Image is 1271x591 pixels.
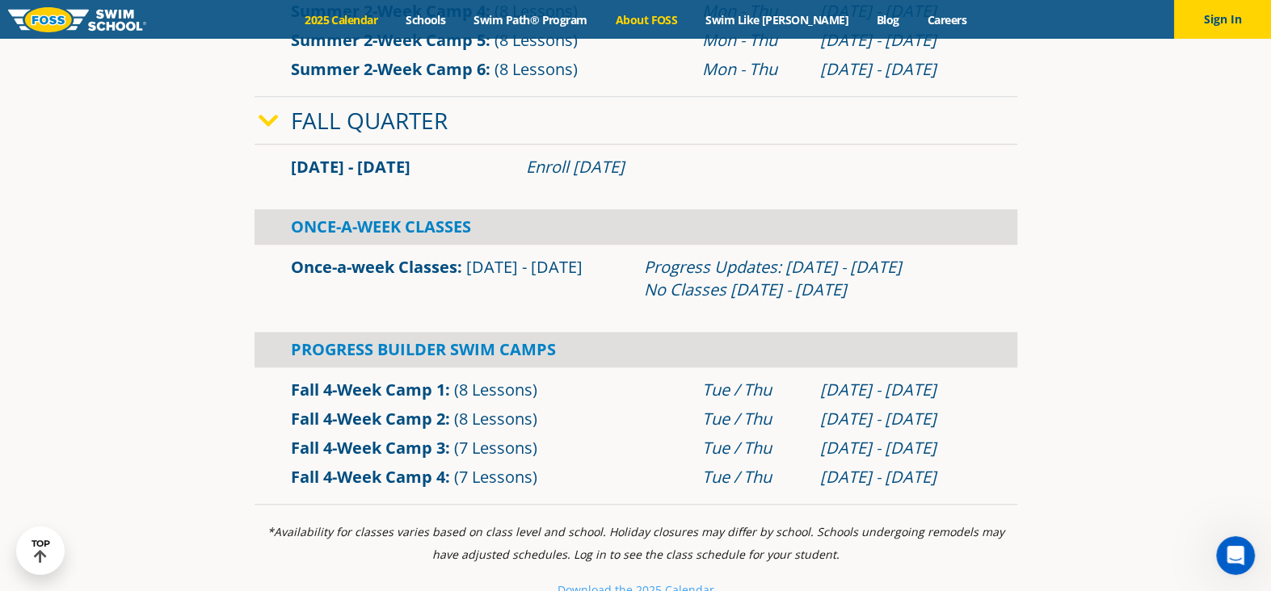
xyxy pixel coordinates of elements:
div: [DATE] - [DATE] [820,58,981,81]
span: (7 Lessons) [454,466,537,488]
span: (7 Lessons) [454,437,537,459]
a: Swim Like [PERSON_NAME] [692,12,863,27]
a: Swim Path® Program [460,12,601,27]
a: Blog [862,12,913,27]
div: Once-A-Week Classes [255,209,1017,245]
div: Mon - Thu [702,58,804,81]
span: (8 Lessons) [454,379,537,400]
div: [DATE] - [DATE] [820,408,981,430]
div: Progress Builder Swim Camps [255,332,1017,367]
span: [DATE] - [DATE] [291,156,410,178]
span: (8 Lessons) [495,58,578,80]
a: Summer 2-Week Camp 5 [291,29,486,51]
iframe: Intercom live chat [1216,536,1255,575]
div: [DATE] - [DATE] [820,29,981,52]
a: Fall Quarter [291,105,448,136]
div: Tue / Thu [702,437,804,459]
span: [DATE] - [DATE] [466,256,583,278]
div: [DATE] - [DATE] [820,379,981,401]
a: About FOSS [601,12,692,27]
div: TOP [32,539,50,564]
a: Fall 4-Week Camp 2 [291,408,445,430]
div: [DATE] - [DATE] [820,466,981,488]
a: Fall 4-Week Camp 4 [291,466,445,488]
a: Fall 4-Week Camp 1 [291,379,445,400]
a: Schools [392,12,460,27]
a: Once-a-week Classes [291,256,457,278]
div: Tue / Thu [702,379,804,401]
a: Fall 4-Week Camp 3 [291,437,445,459]
div: Tue / Thu [702,466,804,488]
div: Mon - Thu [702,29,804,52]
img: FOSS Swim School Logo [8,7,146,32]
div: Progress Updates: [DATE] - [DATE] No Classes [DATE] - [DATE] [644,256,981,301]
a: 2025 Calendar [291,12,392,27]
a: Careers [913,12,980,27]
i: *Availability for classes varies based on class level and school. Holiday closures may differ by ... [267,524,1004,562]
div: Enroll [DATE] [526,156,981,178]
span: (8 Lessons) [495,29,578,51]
div: Tue / Thu [702,408,804,430]
div: [DATE] - [DATE] [820,437,981,459]
span: (8 Lessons) [454,408,537,430]
a: Summer 2-Week Camp 6 [291,58,486,80]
